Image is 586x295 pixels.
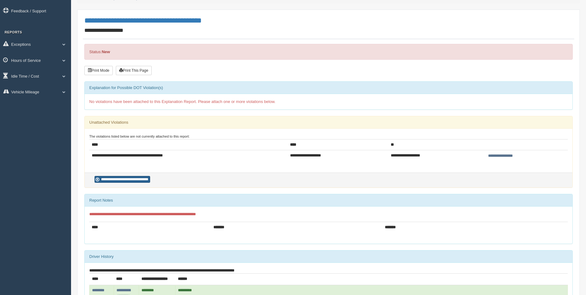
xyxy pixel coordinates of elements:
small: The violations listed below are not currently attached to this report: [89,135,190,138]
div: Explanation for Possible DOT Violation(s) [85,82,572,94]
button: Print Mode [84,66,113,75]
span: No violations have been attached to this Explanation Report. Please attach one or more violations... [89,99,276,104]
div: Report Notes [85,194,572,207]
button: Print This Page [116,66,152,75]
div: Unattached Violations [85,116,572,129]
div: Driver History [85,250,572,263]
strong: New [102,49,110,54]
div: Status: [84,44,573,60]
